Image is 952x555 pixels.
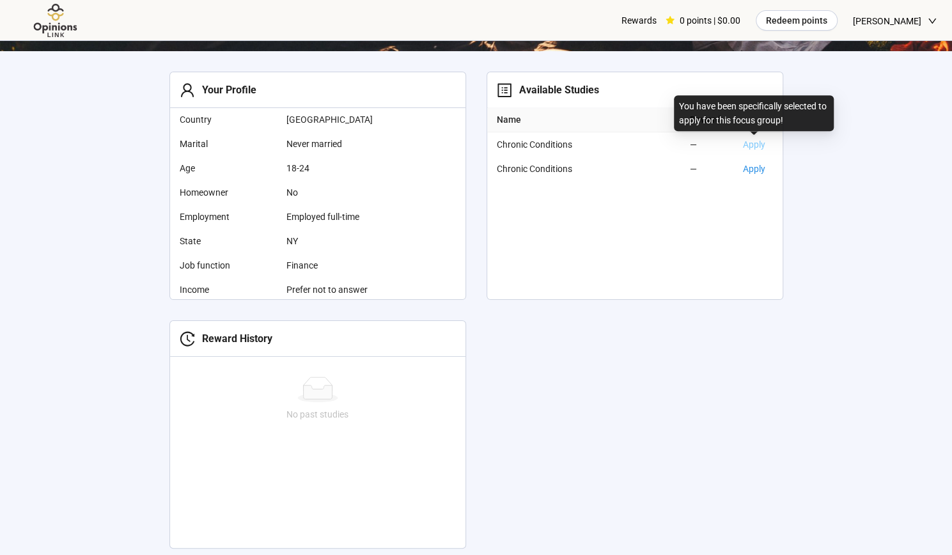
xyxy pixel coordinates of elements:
div: No past studies [175,407,460,421]
span: Income [180,283,276,297]
span: star [666,16,675,25]
span: down [928,17,937,26]
div: Reward History [195,331,272,347]
div: — [690,162,733,176]
span: history [180,331,195,347]
span: Homeowner [180,185,276,199]
div: Available Studies [512,82,599,98]
span: No [286,185,414,199]
span: Marital [180,137,276,151]
span: user [180,82,195,98]
span: Finance [286,258,414,272]
th: Name [487,107,685,132]
div: — [690,137,733,152]
span: Country [180,113,276,127]
span: Prefer not to answer [286,283,414,297]
span: Chronic Conditions [497,137,668,152]
a: Apply [743,139,765,150]
div: You have been specifically selected to apply for this focus group! [674,95,834,131]
span: [PERSON_NAME] [853,1,921,42]
span: Job function [180,258,276,272]
span: Employed full-time [286,210,414,224]
span: 18-24 [286,161,414,175]
span: State [180,234,276,248]
span: Redeem points [766,13,827,27]
span: NY [286,234,414,248]
a: Apply [743,164,765,174]
span: profile [497,82,512,98]
span: Employment [180,210,276,224]
span: Never married [286,137,414,151]
button: Redeem points [756,10,838,31]
span: [GEOGRAPHIC_DATA] [286,113,414,127]
span: Age [180,161,276,175]
div: Your Profile [195,82,256,98]
span: Chronic Conditions [497,162,668,176]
